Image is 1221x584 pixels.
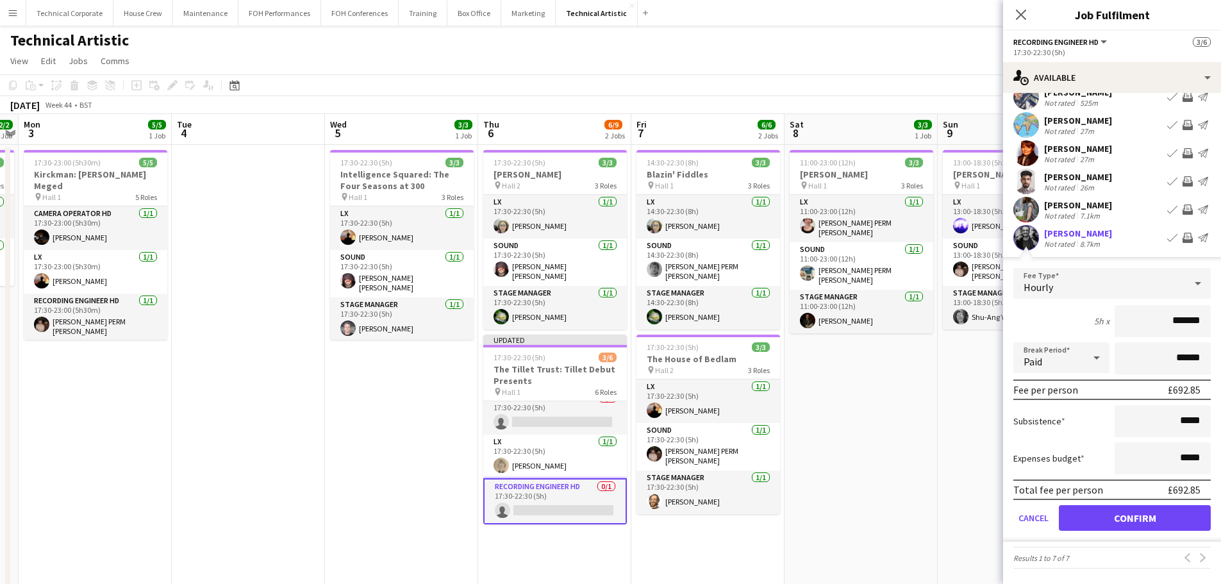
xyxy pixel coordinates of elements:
span: Hall 1 [655,181,674,190]
app-job-card: 17:30-22:30 (5h)3/3Intelligence Squared: The Four Seasons at 300 Hall 13 RolesLX1/117:30-22:30 (5... [330,150,474,340]
button: House Crew [113,1,173,26]
app-card-role: LX1/117:30-22:30 (5h)[PERSON_NAME] [483,435,627,478]
div: 5h x [1094,315,1109,327]
button: Marketing [501,1,556,26]
span: 17:30-23:00 (5h30m) [34,158,101,167]
div: Not rated [1044,183,1077,192]
span: 3/6 [599,353,617,362]
div: £692.85 [1168,483,1200,496]
app-card-role: LX1/117:30-22:30 (5h)[PERSON_NAME] [636,380,780,423]
app-card-role: LX1/117:30-22:30 (5h)[PERSON_NAME] [330,206,474,250]
app-card-role: Recording Engineer HD1/117:30-23:00 (5h30m)[PERSON_NAME] PERM [PERSON_NAME] [24,294,167,341]
div: Available [1003,62,1221,93]
app-card-role: Stage Manager1/117:30-22:30 (5h)[PERSON_NAME] [483,286,627,330]
span: Hall 1 [42,192,61,202]
span: 7 [635,126,647,140]
app-card-role: Stage Manager1/117:30-22:30 (5h)[PERSON_NAME] [636,471,780,514]
app-card-role: LX1/117:30-23:00 (5h30m)[PERSON_NAME] [24,250,167,294]
label: Subsistence [1013,415,1065,427]
span: Hall 1 [502,387,520,397]
span: 5/5 [148,120,166,129]
app-card-role: Stage Manager1/117:30-22:30 (5h)[PERSON_NAME] [330,297,474,341]
div: [PERSON_NAME] [1044,143,1112,154]
button: Training [399,1,447,26]
app-card-role: LX1/113:00-18:30 (5h30m)[PERSON_NAME] [943,195,1086,238]
h3: Job Fulfilment [1003,6,1221,23]
span: 17:30-22:30 (5h) [340,158,392,167]
div: Not rated [1044,211,1077,221]
h3: [PERSON_NAME] [943,169,1086,180]
app-card-role: Camera Operator HD1/117:30-23:00 (5h30m)[PERSON_NAME] [24,206,167,250]
span: 3 Roles [748,181,770,190]
app-card-role: LX1/117:30-22:30 (5h)[PERSON_NAME] [483,195,627,238]
div: Not rated [1044,154,1077,164]
span: 8 [788,126,804,140]
span: Edit [41,55,56,67]
app-card-role: Sound1/111:00-23:00 (12h)[PERSON_NAME] PERM [PERSON_NAME] [790,242,933,290]
app-job-card: 13:00-18:30 (5h30m)3/3[PERSON_NAME] Hall 13 RolesLX1/113:00-18:30 (5h30m)[PERSON_NAME]Sound1/113:... [943,150,1086,330]
a: Comms [96,53,135,69]
a: Edit [36,53,61,69]
span: 3/6 [1193,37,1211,47]
span: 11:00-23:00 (12h) [800,158,856,167]
span: 3/3 [445,158,463,167]
span: 17:30-22:30 (5h) [494,158,545,167]
app-card-role: Stage Manager1/114:30-22:30 (8h)[PERSON_NAME] [636,286,780,330]
h3: [PERSON_NAME] [790,169,933,180]
span: 17:30-22:30 (5h) [647,342,699,352]
button: Recording Engineer HD [1013,37,1109,47]
span: Hall 1 [808,181,827,190]
span: Comms [101,55,129,67]
div: 14:30-22:30 (8h)3/3Blazin' Fiddles Hall 13 RolesLX1/114:30-22:30 (8h)[PERSON_NAME]Sound1/114:30-2... [636,150,780,330]
span: 3/3 [914,120,932,129]
div: BST [79,100,92,110]
h1: Technical Artistic [10,31,129,50]
span: Hourly [1024,281,1053,294]
h3: The Tillet Trust: Tillet Debut Presents [483,363,627,387]
div: [DATE] [10,99,40,112]
div: 8.7km [1077,239,1102,249]
div: [PERSON_NAME] [1044,228,1112,239]
span: 3 Roles [901,181,923,190]
div: Not rated [1044,98,1077,108]
div: 2 Jobs [605,131,625,140]
span: 3/3 [599,158,617,167]
app-card-role: LX1/111:00-23:00 (12h)[PERSON_NAME] PERM [PERSON_NAME] [790,195,933,242]
div: Total fee per person [1013,483,1103,496]
h3: Blazin' Fiddles [636,169,780,180]
button: Maintenance [173,1,238,26]
span: Hall 1 [961,181,980,190]
app-job-card: 11:00-23:00 (12h)3/3[PERSON_NAME] Hall 13 RolesLX1/111:00-23:00 (12h)[PERSON_NAME] PERM [PERSON_N... [790,150,933,333]
app-job-card: 17:30-23:00 (5h30m)5/5Kirckman: [PERSON_NAME] Meged Hall 15 RolesCamera Operator HD1/117:30-23:00... [24,150,167,340]
app-card-role: Sound1/117:30-22:30 (5h)[PERSON_NAME] PERM [PERSON_NAME] [636,423,780,471]
div: 26m [1077,183,1097,192]
span: View [10,55,28,67]
app-card-role: Sound1/117:30-22:30 (5h)[PERSON_NAME] [PERSON_NAME] [330,250,474,297]
span: Tue [177,119,192,130]
span: Hall 2 [655,365,674,375]
app-job-card: Updated17:30-22:30 (5h)3/6The Tillet Trust: Tillet Debut Presents Hall 16 RolesCamera Operator HD... [483,335,627,524]
app-card-role: LX1/114:30-22:30 (8h)[PERSON_NAME] [636,195,780,238]
button: Cancel [1013,505,1054,531]
span: 4 [175,126,192,140]
a: View [5,53,33,69]
span: Hall 1 [349,192,367,202]
span: Hall 2 [502,181,520,190]
span: Week 44 [42,100,74,110]
button: Box Office [447,1,501,26]
span: Recording Engineer HD [1013,37,1099,47]
div: 1 Job [915,131,931,140]
div: 27m [1077,126,1097,136]
div: Not rated [1044,239,1077,249]
h3: The House of Bedlam [636,353,780,365]
app-job-card: 17:30-22:30 (5h)3/3[PERSON_NAME] Hall 23 RolesLX1/117:30-22:30 (5h)[PERSON_NAME]Sound1/117:30-22:... [483,150,627,330]
div: 2 Jobs [758,131,778,140]
h3: Kirckman: [PERSON_NAME] Meged [24,169,167,192]
span: Sun [943,119,958,130]
app-job-card: 17:30-22:30 (5h)3/3The House of Bedlam Hall 23 RolesLX1/117:30-22:30 (5h)[PERSON_NAME]Sound1/117:... [636,335,780,514]
div: [PERSON_NAME] [1044,171,1112,183]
